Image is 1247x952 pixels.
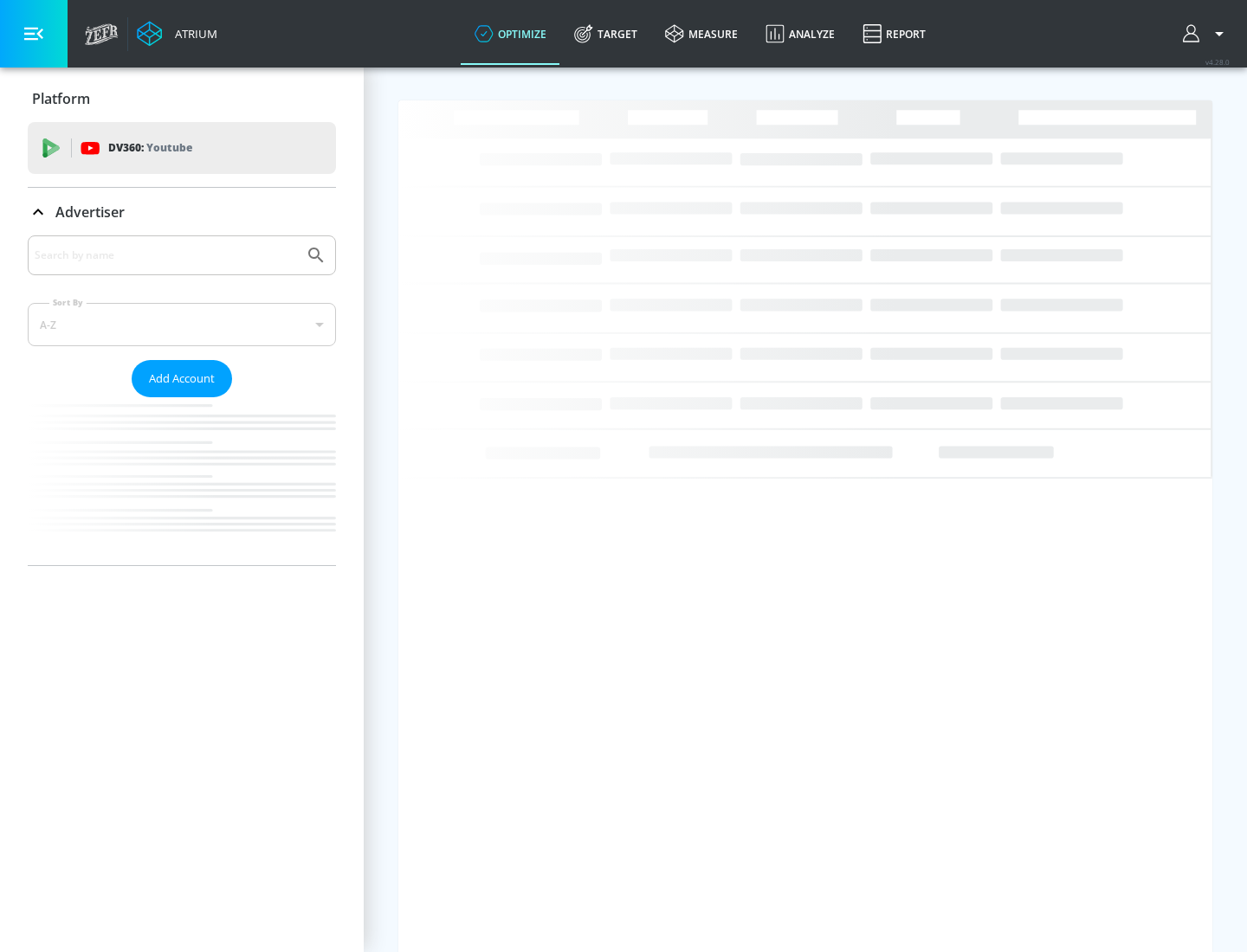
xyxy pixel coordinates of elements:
[28,188,336,236] div: Advertiser
[752,3,849,65] a: Analyze
[28,122,336,174] div: DV360: Youtube
[461,3,560,65] a: optimize
[55,203,125,222] p: Advertiser
[1205,57,1230,67] span: v 4.28.0
[28,397,336,565] nav: list of Advertiser
[132,360,232,397] button: Add Account
[108,138,192,158] p: DV360:
[168,26,217,42] div: Atrium
[49,297,87,308] label: Sort By
[137,21,217,47] a: Atrium
[32,89,90,108] p: Platform
[146,138,192,157] p: Youtube
[849,3,940,65] a: Report
[28,74,336,123] div: Platform
[149,369,215,389] span: Add Account
[28,235,336,565] div: Advertiser
[35,244,297,267] input: Search by name
[28,303,336,346] div: A-Z
[560,3,651,65] a: Target
[651,3,752,65] a: measure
